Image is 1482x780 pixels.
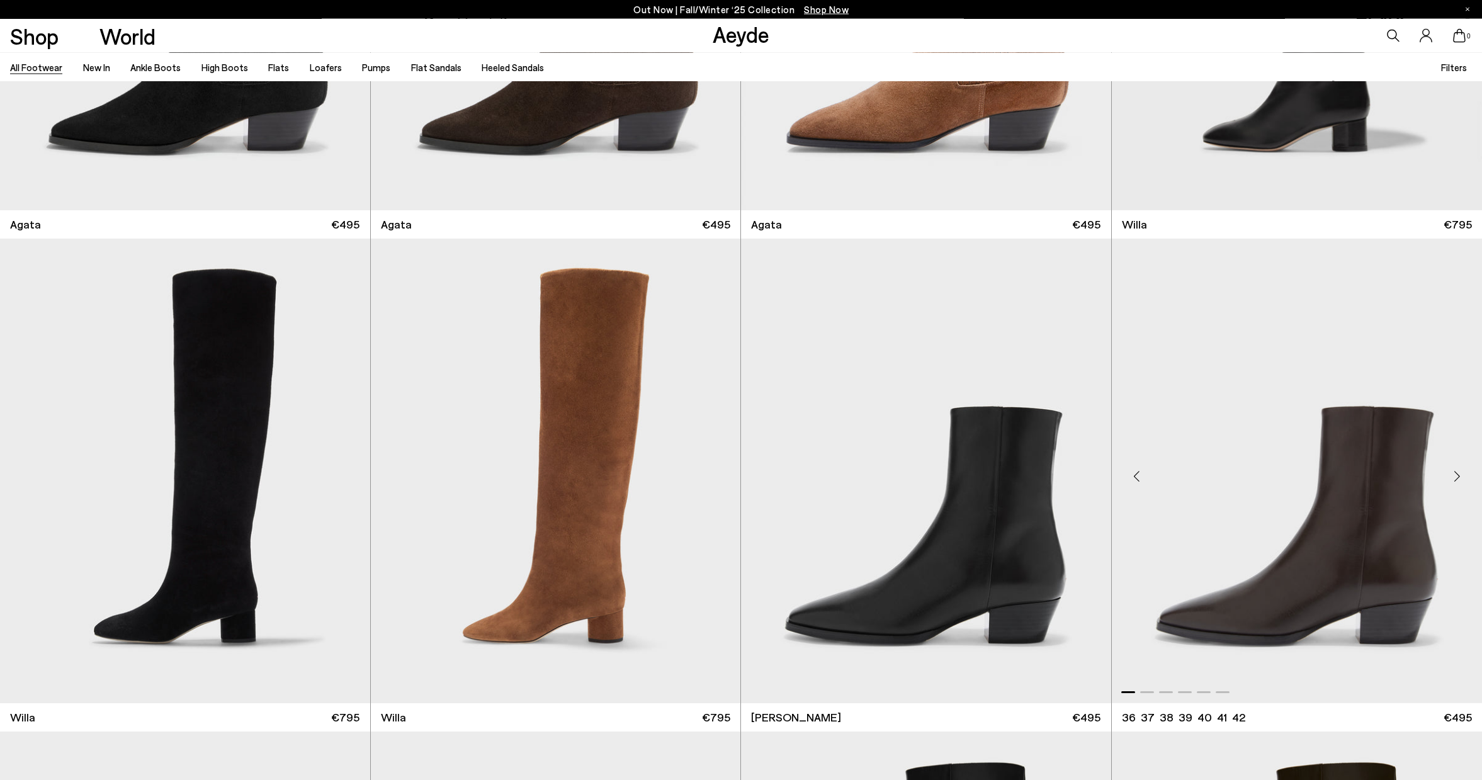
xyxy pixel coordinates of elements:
span: €495 [1072,709,1100,725]
span: Agata [10,217,41,232]
img: Baba Pointed Cowboy Boots [741,239,1111,703]
ul: variant [1122,709,1242,725]
a: [PERSON_NAME] €495 [741,703,1111,732]
a: All Footwear [10,62,62,73]
div: Next slide [1438,457,1476,495]
div: Previous slide [1118,457,1156,495]
a: Agata €495 [371,210,741,239]
a: Shop [10,25,59,47]
span: Navigate to /collections/new-in [804,4,849,15]
span: Willa [1122,217,1147,232]
a: Pumps [362,62,390,73]
span: €495 [331,217,359,232]
p: Out Now | Fall/Winter ‘25 Collection [633,2,849,18]
li: 38 [1160,709,1174,725]
a: World [99,25,156,47]
a: Loafers [310,62,342,73]
a: Heeled Sandals [482,62,544,73]
span: €795 [1444,217,1472,232]
span: €495 [1072,217,1100,232]
a: Ankle Boots [130,62,181,73]
span: €795 [331,709,359,725]
a: 0 [1453,29,1466,43]
span: Willa [10,709,35,725]
span: Willa [381,709,406,725]
a: Agata €495 [741,210,1111,239]
a: High Boots [201,62,248,73]
li: 40 [1197,709,1212,725]
a: Aeyde [713,21,769,47]
span: 0 [1466,33,1472,40]
li: 39 [1179,709,1192,725]
li: 42 [1232,709,1245,725]
span: Agata [381,217,412,232]
a: Flats [268,62,289,73]
span: Agata [751,217,782,232]
li: 41 [1217,709,1227,725]
a: New In [83,62,110,73]
a: Flat Sandals [411,62,461,73]
li: 36 [1122,709,1136,725]
img: Willa Suede Knee-High Boots [371,239,741,703]
li: 37 [1141,709,1155,725]
span: €495 [702,217,730,232]
a: Willa €795 [371,703,741,732]
span: €795 [702,709,730,725]
span: Filters [1441,62,1467,73]
span: [PERSON_NAME] [751,709,841,725]
span: €495 [1444,709,1472,725]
